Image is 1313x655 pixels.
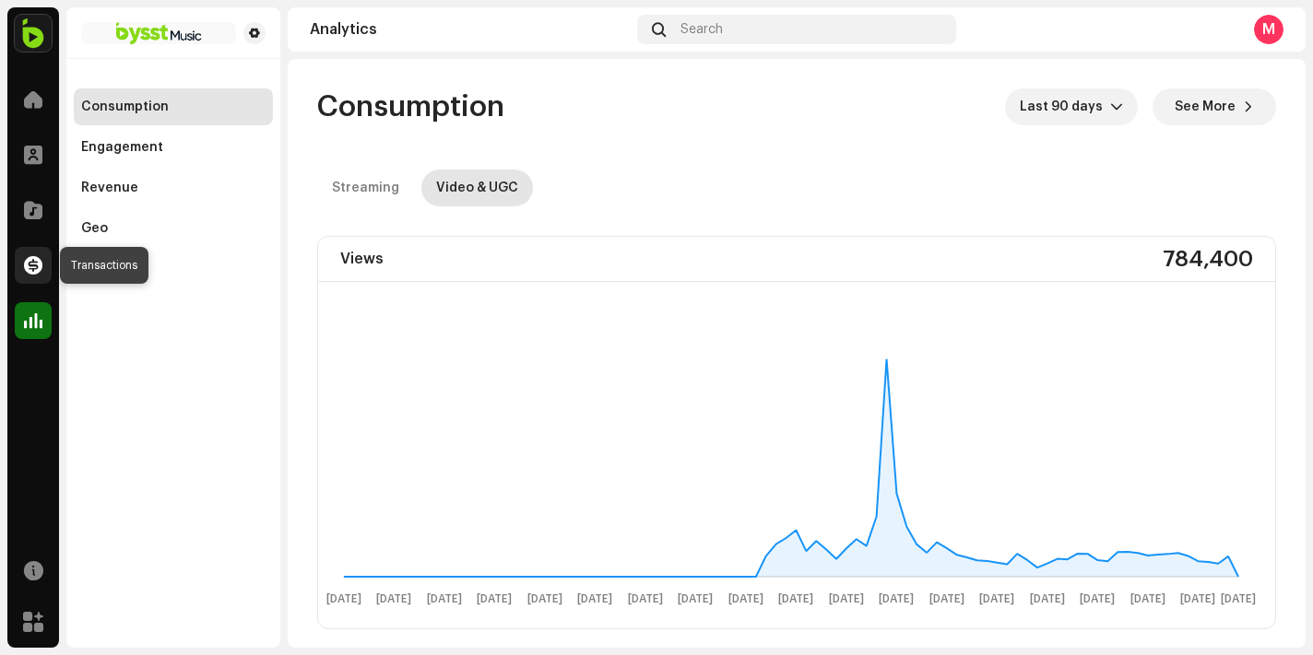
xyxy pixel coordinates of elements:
text: [DATE] [376,593,411,605]
re-m-nav-item: Revenue [74,170,273,206]
div: Analytics [310,22,630,37]
span: Last 90 days [1020,88,1110,125]
re-m-nav-item: Consumption [74,88,273,125]
div: Consumption [81,99,169,114]
div: Video & UGC [436,170,518,206]
text: [DATE] [577,593,612,605]
text: [DATE] [979,593,1014,605]
text: [DATE] [326,593,361,605]
span: See More [1175,88,1236,125]
img: 998b0d36-ec47-476d-a2d2-516138c80f8e [81,22,236,44]
div: Streaming [332,170,399,206]
text: [DATE] [427,593,462,605]
text: [DATE] [678,593,713,605]
div: 784,400 [1163,244,1253,274]
text: [DATE] [1180,593,1215,605]
div: Views [340,244,384,274]
div: Revenue [81,181,138,195]
text: [DATE] [477,593,512,605]
div: Engagement [81,140,163,155]
div: Geo [81,221,108,236]
text: [DATE] [1130,593,1165,605]
span: Consumption [317,88,504,125]
text: [DATE] [929,593,964,605]
re-m-nav-item: Geo [74,210,273,247]
text: [DATE] [829,593,864,605]
img: 1101a203-098c-4476-bbd3-7ad6d5604465 [15,15,52,52]
re-m-nav-item: Engagement [74,129,273,166]
text: [DATE] [1221,593,1256,605]
text: [DATE] [728,593,763,605]
text: [DATE] [1080,593,1115,605]
div: dropdown trigger [1110,88,1123,125]
text: [DATE] [879,593,914,605]
div: M [1254,15,1283,44]
text: [DATE] [1030,593,1065,605]
button: See More [1153,88,1276,125]
text: [DATE] [778,593,813,605]
span: Search [680,22,723,37]
text: [DATE] [527,593,562,605]
text: [DATE] [628,593,663,605]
